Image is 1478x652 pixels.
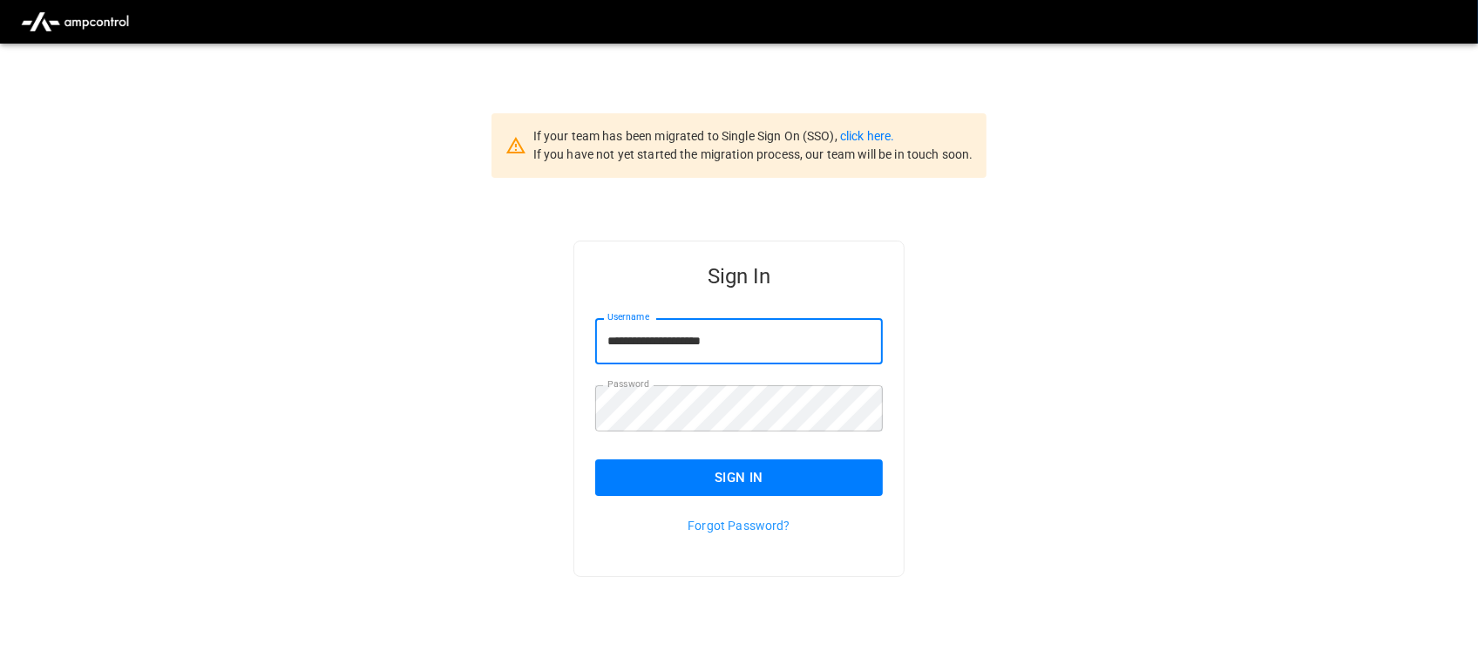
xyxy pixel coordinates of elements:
[607,310,649,324] label: Username
[14,5,136,38] img: ampcontrol.io logo
[595,517,883,534] p: Forgot Password?
[595,262,883,290] h5: Sign In
[595,459,883,496] button: Sign In
[533,147,973,161] span: If you have not yet started the migration process, our team will be in touch soon.
[607,377,649,391] label: Password
[840,129,894,143] a: click here.
[533,129,840,143] span: If your team has been migrated to Single Sign On (SSO),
